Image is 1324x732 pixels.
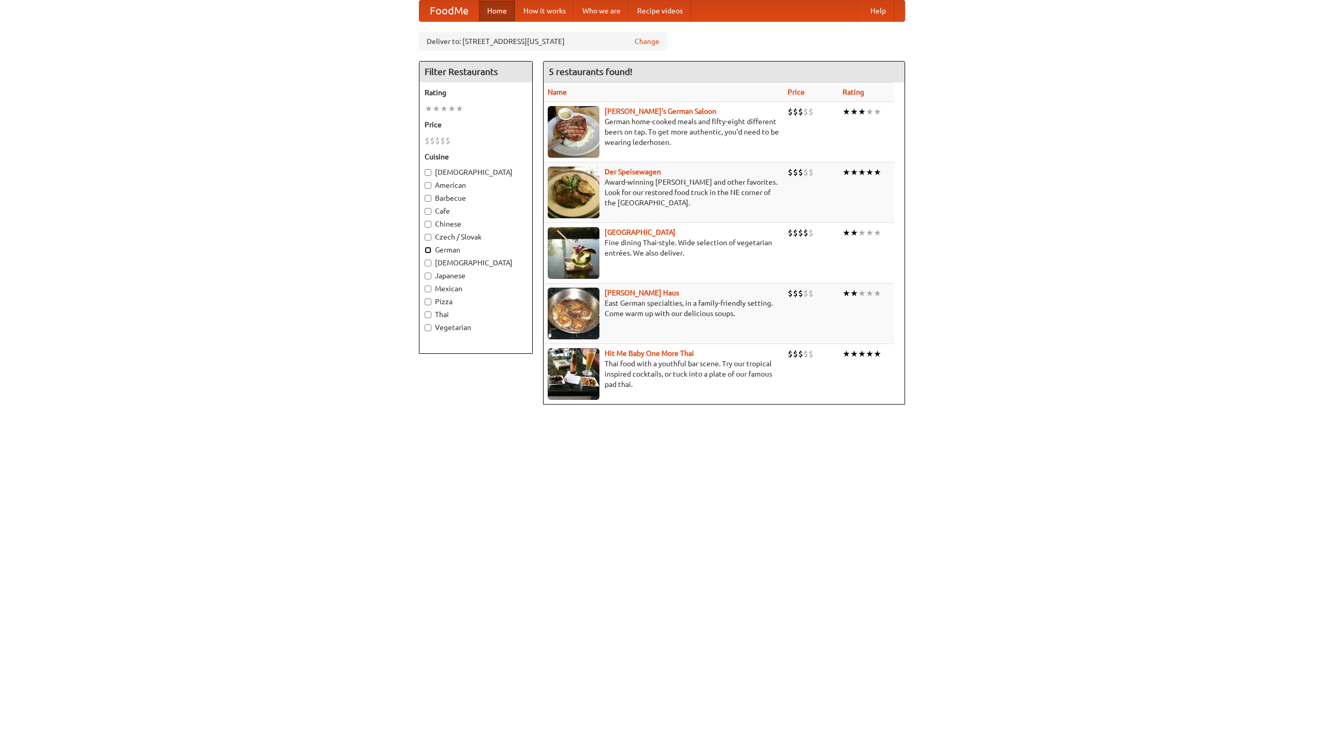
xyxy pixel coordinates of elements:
a: [PERSON_NAME] Haus [605,289,679,297]
li: $ [803,167,808,178]
li: ★ [866,288,874,299]
label: Pizza [425,296,527,307]
li: $ [435,135,440,146]
p: German home-cooked meals and fifty-eight different beers on tap. To get more authentic, you'd nee... [548,116,779,147]
li: ★ [850,227,858,238]
li: $ [798,227,803,238]
li: $ [808,167,814,178]
a: How it works [515,1,574,21]
a: Rating [842,88,864,96]
li: $ [808,288,814,299]
li: ★ [850,167,858,178]
label: German [425,245,527,255]
h5: Cuisine [425,152,527,162]
li: ★ [842,106,850,117]
li: $ [793,288,798,299]
label: [DEMOGRAPHIC_DATA] [425,167,527,177]
li: ★ [874,167,881,178]
li: $ [803,348,808,360]
label: Chinese [425,219,527,229]
img: satay.jpg [548,227,599,279]
li: ★ [874,288,881,299]
li: ★ [858,167,866,178]
li: ★ [850,288,858,299]
li: ★ [850,106,858,117]
li: ★ [440,103,448,114]
li: ★ [432,103,440,114]
img: speisewagen.jpg [548,167,599,218]
input: German [425,247,431,253]
li: ★ [858,288,866,299]
li: ★ [874,348,881,360]
li: $ [798,288,803,299]
li: ★ [858,227,866,238]
label: Vegetarian [425,322,527,333]
p: Award-winning [PERSON_NAME] and other favorites. Look for our restored food truck in the NE corne... [548,177,779,208]
label: Cafe [425,206,527,216]
a: Name [548,88,567,96]
a: Who we are [574,1,629,21]
li: ★ [866,167,874,178]
label: Czech / Slovak [425,232,527,242]
li: ★ [842,227,850,238]
li: ★ [874,106,881,117]
label: Barbecue [425,193,527,203]
h4: Filter Restaurants [419,62,532,82]
label: Mexican [425,283,527,294]
label: Thai [425,309,527,320]
li: ★ [448,103,456,114]
li: $ [788,106,793,117]
b: Der Speisewagen [605,168,661,176]
li: ★ [456,103,463,114]
input: [DEMOGRAPHIC_DATA] [425,169,431,176]
p: Fine dining Thai-style. Wide selection of vegetarian entrées. We also deliver. [548,237,779,258]
input: Barbecue [425,195,431,202]
li: $ [798,106,803,117]
li: ★ [842,348,850,360]
li: $ [798,167,803,178]
li: $ [793,167,798,178]
li: $ [803,288,808,299]
li: $ [788,167,793,178]
input: Chinese [425,221,431,228]
b: [PERSON_NAME]'s German Saloon [605,107,716,115]
li: $ [440,135,445,146]
input: Cafe [425,208,431,215]
li: ★ [866,348,874,360]
input: Thai [425,311,431,318]
a: Change [635,36,659,47]
a: FoodMe [419,1,479,21]
li: $ [798,348,803,360]
input: Mexican [425,286,431,292]
li: ★ [858,106,866,117]
li: ★ [866,227,874,238]
p: Thai food with a youthful bar scene. Try our tropical inspired cocktails, or tuck into a plate of... [548,358,779,390]
li: $ [808,348,814,360]
li: ★ [858,348,866,360]
li: $ [788,288,793,299]
img: babythai.jpg [548,348,599,400]
b: Hit Me Baby One More Thai [605,349,694,357]
input: Pizza [425,298,431,305]
li: $ [445,135,450,146]
input: American [425,182,431,189]
a: [GEOGRAPHIC_DATA] [605,228,675,236]
input: Japanese [425,273,431,279]
li: ★ [842,167,850,178]
li: ★ [866,106,874,117]
a: Recipe videos [629,1,691,21]
li: $ [430,135,435,146]
a: Home [479,1,515,21]
label: [DEMOGRAPHIC_DATA] [425,258,527,268]
li: $ [793,348,798,360]
p: East German specialties, in a family-friendly setting. Come warm up with our delicious soups. [548,298,779,319]
label: Japanese [425,271,527,281]
h5: Rating [425,87,527,98]
li: ★ [874,227,881,238]
li: $ [808,106,814,117]
li: $ [793,106,798,117]
label: American [425,180,527,190]
li: $ [808,227,814,238]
